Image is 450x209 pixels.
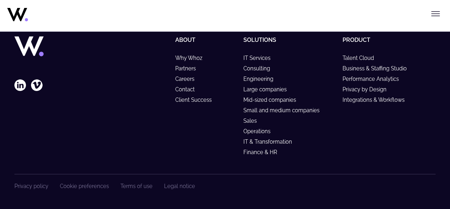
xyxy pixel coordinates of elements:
[343,76,405,82] a: Performance Analytics
[343,97,411,103] a: Integrations & Workflows
[175,65,202,71] a: Partners
[343,55,380,61] a: Talent Cloud
[243,118,263,124] a: Sales
[243,139,299,145] a: IT & Transformation
[343,86,393,92] a: Privacy by Design
[243,128,277,134] a: Operations
[120,183,153,189] a: Terms of use
[243,149,284,155] a: Finance & HR
[175,55,209,61] a: Why Whoz
[175,76,201,82] a: Careers
[243,107,326,113] a: Small and medium companies
[175,86,201,92] a: Contact
[243,55,277,61] a: IT Services
[164,183,195,189] a: Legal notice
[14,183,195,189] nav: Footer Navigation
[175,97,218,103] a: Client Success
[428,6,443,21] button: Toggle menu
[343,65,413,71] a: Business & Staffing Studio
[243,76,280,82] a: Engineering
[60,183,109,189] a: Cookie preferences
[343,36,370,43] a: Product
[243,36,336,43] h5: Solutions
[243,97,303,103] a: Mid-sized companies
[175,36,238,43] h5: About
[14,183,48,189] a: Privacy policy
[243,86,293,92] a: Large companies
[243,65,277,71] a: Consulting
[402,161,440,199] iframe: Chatbot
